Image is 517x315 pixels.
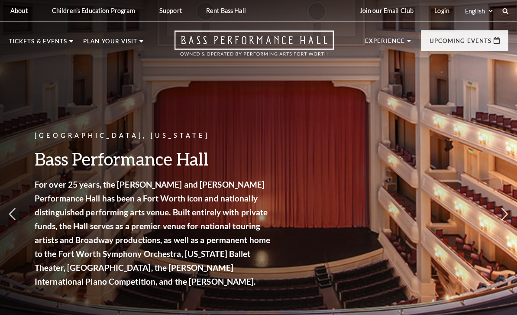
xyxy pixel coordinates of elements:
p: Experience [365,38,405,49]
h3: Bass Performance Hall [35,148,273,170]
p: Children's Education Program [52,7,135,14]
p: Upcoming Events [430,38,491,49]
p: About [10,7,28,14]
select: Select: [463,7,494,15]
strong: For over 25 years, the [PERSON_NAME] and [PERSON_NAME] Performance Hall has been a Fort Worth ico... [35,179,270,286]
p: Plan Your Visit [83,39,137,49]
p: Support [159,7,182,14]
p: Rent Bass Hall [206,7,246,14]
p: Tickets & Events [9,39,67,49]
p: [GEOGRAPHIC_DATA], [US_STATE] [35,130,273,141]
